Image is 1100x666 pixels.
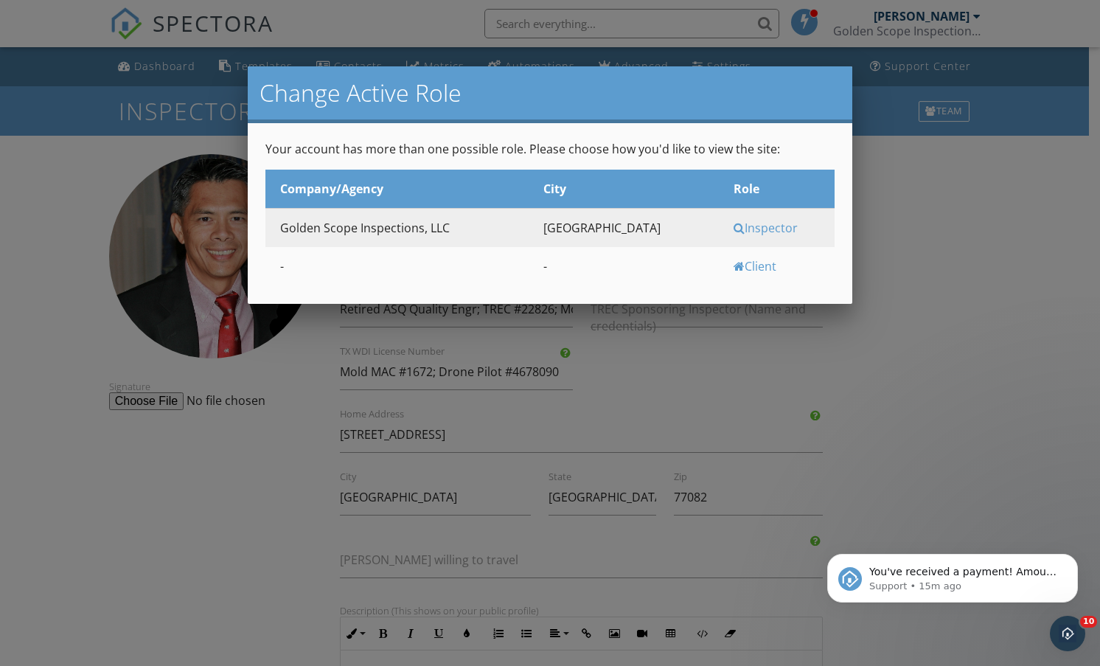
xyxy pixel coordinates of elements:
th: Company/Agency [265,170,529,209]
td: - [529,247,719,285]
div: Client [734,258,831,274]
p: Your account has more than one possible role. Please choose how you'd like to view the site: [265,141,835,157]
h2: Change Active Role [260,78,841,108]
td: - [265,247,529,285]
td: Golden Scope Inspections, LLC [265,209,529,248]
iframe: Intercom live chat [1050,616,1085,651]
td: [GEOGRAPHIC_DATA] [529,209,719,248]
div: Inspector [734,220,831,236]
span: 10 [1080,616,1097,628]
iframe: Intercom notifications message [805,523,1100,626]
th: City [529,170,719,209]
th: Role [719,170,835,209]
